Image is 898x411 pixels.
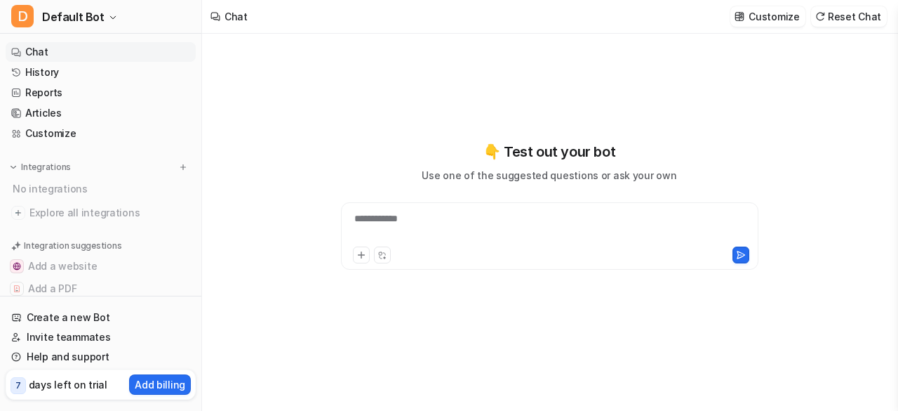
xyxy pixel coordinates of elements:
[735,11,744,22] img: customize
[6,278,196,300] button: Add a PDFAdd a PDF
[29,202,190,224] span: Explore all integrations
[815,11,825,22] img: reset
[6,63,196,82] a: History
[8,177,196,200] div: No integrations
[749,9,799,24] p: Customize
[6,255,196,278] button: Add a websiteAdd a website
[6,103,196,123] a: Articles
[21,162,71,173] p: Integrations
[6,160,75,174] button: Integrations
[483,141,615,162] p: 👇 Test out your bot
[6,308,196,327] a: Create a new Bot
[135,377,185,392] p: Add billing
[6,327,196,347] a: Invite teammates
[24,240,121,252] p: Integration suggestions
[224,9,248,24] div: Chat
[6,42,196,62] a: Chat
[13,285,21,293] img: Add a PDF
[6,203,196,223] a: Explore all integrations
[11,5,34,27] span: D
[42,7,105,27] span: Default Bot
[178,162,188,172] img: menu_add.svg
[6,347,196,367] a: Help and support
[730,6,805,27] button: Customize
[11,206,25,220] img: explore all integrations
[811,6,887,27] button: Reset Chat
[6,124,196,143] a: Customize
[15,379,21,392] p: 7
[29,377,107,392] p: days left on trial
[422,168,676,183] p: Use one of the suggested questions or ask your own
[8,162,18,172] img: expand menu
[13,262,21,270] img: Add a website
[6,83,196,103] a: Reports
[129,374,191,395] button: Add billing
